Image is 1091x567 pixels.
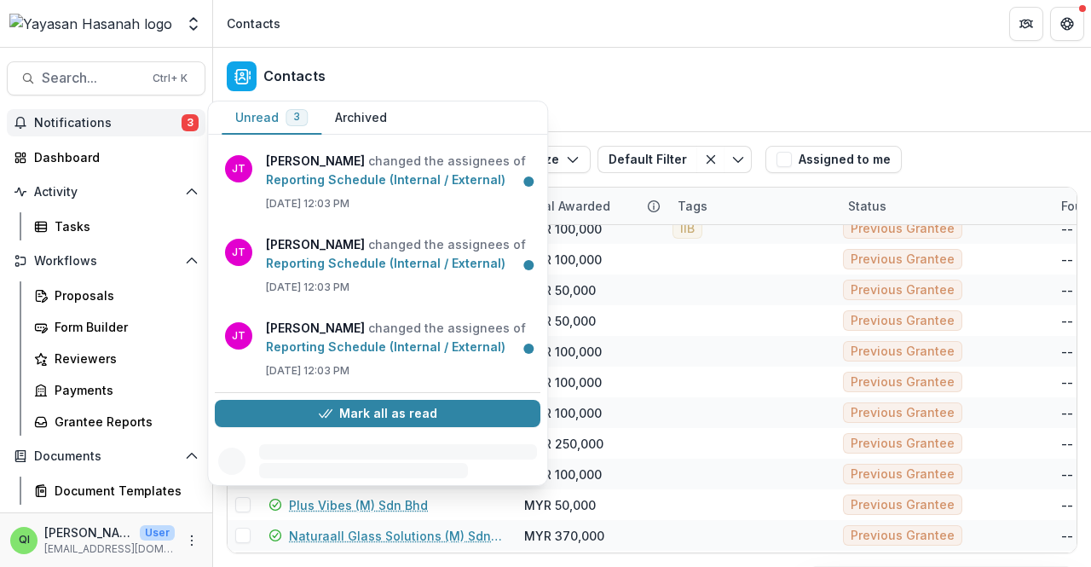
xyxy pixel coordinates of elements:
[514,188,667,224] div: Total Awarded
[851,252,955,267] span: Previous Grantee
[697,146,724,173] button: Clear filter
[851,283,955,298] span: Previous Grantee
[222,101,321,135] button: Unread
[667,197,718,215] div: Tags
[182,7,205,41] button: Open entity switcher
[851,467,955,482] span: Previous Grantee
[838,188,1051,224] div: Status
[1061,496,1073,514] div: --
[851,344,955,359] span: Previous Grantee
[27,313,205,341] a: Form Builder
[34,185,178,200] span: Activity
[34,148,192,166] div: Dashboard
[524,312,596,330] div: MYR 50,000
[55,318,192,336] div: Form Builder
[55,413,192,431] div: Grantee Reports
[55,381,192,399] div: Payments
[524,343,602,361] div: MYR 100,000
[597,146,697,173] button: Default Filter
[27,408,205,436] a: Grantee Reports
[289,496,428,514] a: Plus Vibes (M) Sdn Bhd
[524,527,604,545] div: MYR 370,000
[524,466,602,483] div: MYR 100,000
[34,449,178,464] span: Documents
[182,530,202,551] button: More
[1009,7,1043,41] button: Partners
[851,529,955,543] span: Previous Grantee
[27,281,205,310] a: Proposals
[303,98,358,131] a: People
[34,116,182,130] span: Notifications
[524,404,602,422] div: MYR 100,000
[55,482,192,500] div: Document Templates
[263,68,326,84] h2: Contacts
[27,212,205,240] a: Tasks
[1061,404,1073,422] div: --
[266,319,530,356] p: changed the assignees of
[524,251,602,269] div: MYR 100,000
[838,197,897,215] div: Status
[7,247,205,275] button: Open Workflows
[266,256,505,270] a: Reporting Schedule (Internal / External)
[7,443,205,470] button: Open Documents
[149,69,191,88] div: Ctrl + K
[1061,435,1073,453] div: --
[851,222,955,236] span: Previous Grantee
[851,437,955,451] span: Previous Grantee
[667,188,838,224] div: Tags
[27,344,205,373] a: Reviewers
[55,350,192,367] div: Reviewers
[227,14,280,32] div: Contacts
[1061,466,1073,483] div: --
[524,220,602,238] div: MYR 100,000
[1061,281,1073,299] div: --
[289,527,504,545] a: Naturaall Glass Solutions (M) Sdn Bhd
[1061,343,1073,361] div: --
[765,146,902,173] button: Assigned to me
[851,314,955,328] span: Previous Grantee
[42,70,142,86] span: Search...
[680,222,695,236] span: IIB
[215,400,540,427] button: Mark all as read
[851,498,955,512] span: Previous Grantee
[7,61,205,95] button: Search...
[321,101,401,135] button: Archived
[524,373,602,391] div: MYR 100,000
[19,535,30,546] div: Qistina Izahan
[266,152,530,189] p: changed the assignees of
[851,406,955,420] span: Previous Grantee
[293,111,300,123] span: 3
[7,109,205,136] button: Notifications3
[227,98,296,131] a: Grantees
[514,197,621,215] div: Total Awarded
[851,375,955,390] span: Previous Grantee
[1050,7,1084,41] button: Get Help
[1061,251,1073,269] div: --
[55,286,192,304] div: Proposals
[524,496,596,514] div: MYR 50,000
[7,512,205,539] button: Open Contacts
[1061,312,1073,330] div: --
[34,254,178,269] span: Workflows
[524,281,596,299] div: MYR 50,000
[266,172,505,187] a: Reporting Schedule (Internal / External)
[182,114,199,131] span: 3
[55,217,192,235] div: Tasks
[1061,527,1073,545] div: --
[220,11,287,36] nav: breadcrumb
[27,376,205,404] a: Payments
[27,477,205,505] a: Document Templates
[7,143,205,171] a: Dashboard
[1061,373,1073,391] div: --
[266,235,530,273] p: changed the assignees of
[9,14,172,34] img: Yayasan Hasanah logo
[1061,220,1073,238] div: --
[266,339,505,354] a: Reporting Schedule (Internal / External)
[724,146,752,173] button: Toggle menu
[7,178,205,205] button: Open Activity
[140,525,175,541] p: User
[44,524,133,541] p: [PERSON_NAME]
